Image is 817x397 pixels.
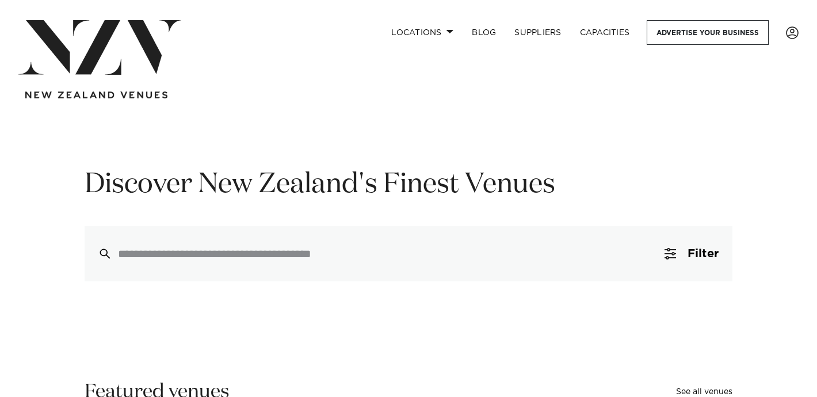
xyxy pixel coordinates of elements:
[571,20,639,45] a: Capacities
[676,388,732,396] a: See all venues
[463,20,505,45] a: BLOG
[382,20,463,45] a: Locations
[85,167,732,203] h1: Discover New Zealand's Finest Venues
[647,20,769,45] a: Advertise your business
[18,20,181,75] img: nzv-logo.png
[651,226,732,281] button: Filter
[25,91,167,99] img: new-zealand-venues-text.png
[688,248,719,259] span: Filter
[505,20,570,45] a: SUPPLIERS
